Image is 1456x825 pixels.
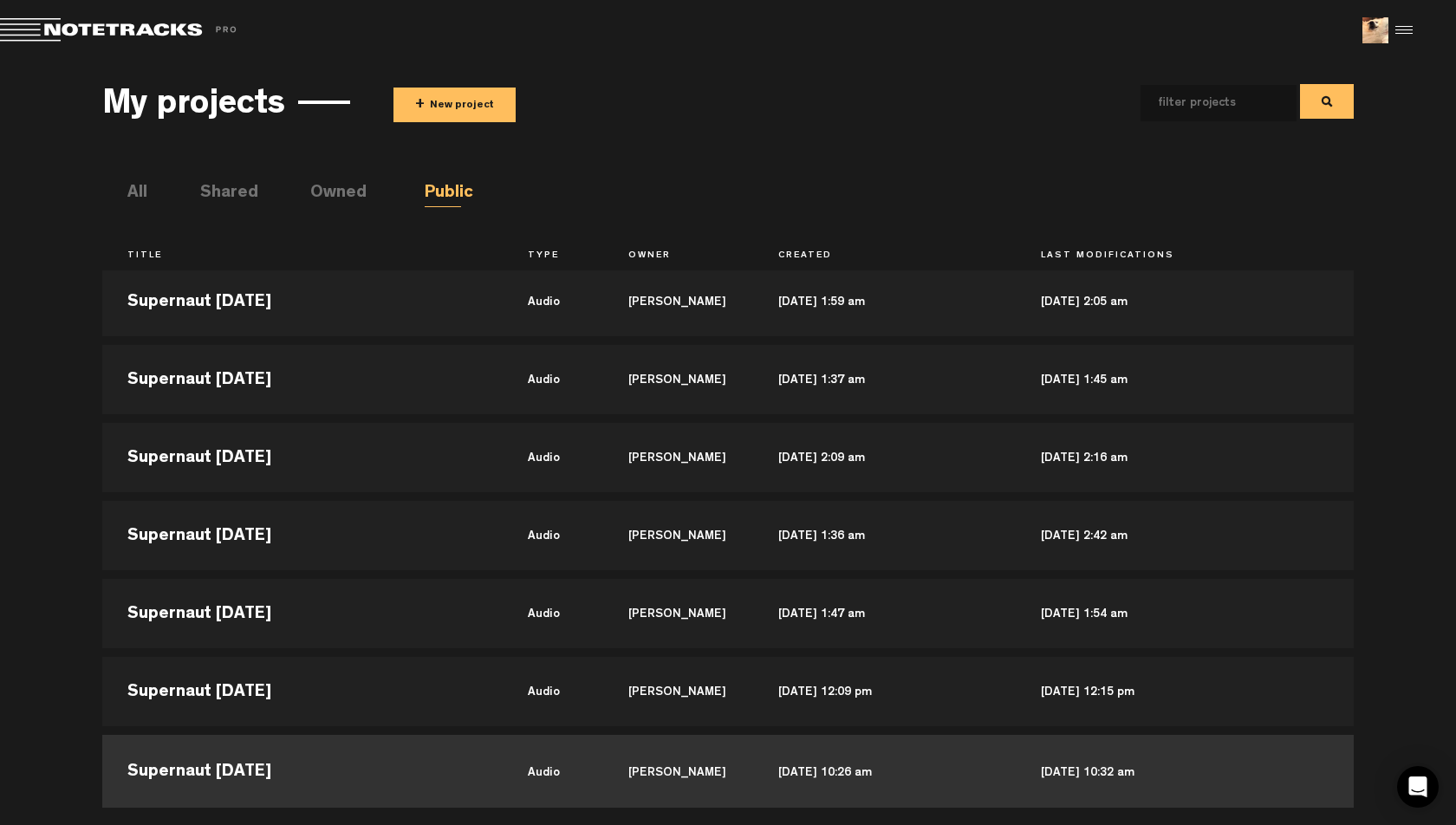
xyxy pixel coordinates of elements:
td: [PERSON_NAME] [603,497,753,575]
th: Title [102,242,503,271]
td: [DATE] 1:54 am [1016,575,1278,653]
td: [DATE] 2:09 am [753,419,1016,497]
td: Supernaut [DATE] [102,263,503,341]
img: ACg8ocL5gwKw5pd07maQ2lhPOff6WT8m3IvDddvTE_9JOcBkgrnxFAKk=s96-c [1362,17,1388,43]
td: audio [503,419,603,497]
td: Supernaut [DATE] [102,731,503,809]
td: [DATE] 12:15 pm [1016,653,1278,731]
td: [PERSON_NAME] [603,419,753,497]
td: [DATE] 2:42 am [1016,497,1278,575]
td: [DATE] 1:47 am [753,575,1016,653]
li: Public [425,181,461,207]
li: All [127,181,164,207]
td: [PERSON_NAME] [603,263,753,341]
td: audio [503,341,603,419]
td: [DATE] 10:26 am [753,731,1016,809]
th: Last Modifications [1016,242,1278,271]
td: [PERSON_NAME] [603,341,753,419]
td: [DATE] 1:59 am [753,263,1016,341]
button: +New project [393,88,516,122]
td: [PERSON_NAME] [603,575,753,653]
td: Supernaut [DATE] [102,497,503,575]
li: Shared [200,181,237,207]
td: audio [503,263,603,341]
td: [PERSON_NAME] [603,731,753,809]
input: filter projects [1141,85,1269,121]
span: + [415,95,425,115]
div: Open Intercom Messenger [1397,766,1439,808]
th: Owner [603,242,753,271]
td: [DATE] 10:32 am [1016,731,1278,809]
td: [DATE] 12:09 pm [753,653,1016,731]
li: Owned [310,181,347,207]
td: audio [503,731,603,809]
th: Created [753,242,1016,271]
th: Type [503,242,603,271]
h3: My projects [102,88,285,126]
td: [DATE] 2:05 am [1016,263,1278,341]
td: [DATE] 2:16 am [1016,419,1278,497]
td: Supernaut [DATE] [102,653,503,731]
td: [DATE] 1:36 am [753,497,1016,575]
td: audio [503,575,603,653]
td: [PERSON_NAME] [603,653,753,731]
td: Supernaut [DATE] [102,575,503,653]
td: Supernaut [DATE] [102,341,503,419]
td: audio [503,497,603,575]
td: [DATE] 1:45 am [1016,341,1278,419]
td: audio [503,653,603,731]
td: [DATE] 1:37 am [753,341,1016,419]
td: Supernaut [DATE] [102,419,503,497]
